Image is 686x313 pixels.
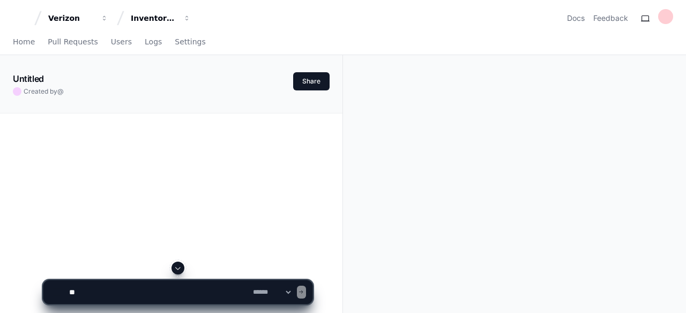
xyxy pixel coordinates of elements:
span: @ [57,87,64,95]
a: Home [13,30,35,55]
a: Settings [175,30,205,55]
h1: Untitled [13,72,44,85]
span: Created by [24,87,64,96]
a: Pull Requests [48,30,98,55]
a: Logs [145,30,162,55]
button: Share [293,72,330,90]
a: Docs [567,13,585,24]
span: Users [111,39,132,45]
button: Verizon [44,9,113,28]
a: Users [111,30,132,55]
button: Feedback [593,13,628,24]
span: Pull Requests [48,39,98,45]
span: Home [13,39,35,45]
div: Verizon [48,13,94,24]
span: Logs [145,39,162,45]
div: Inventory Management [131,13,177,24]
span: Settings [175,39,205,45]
button: Inventory Management [126,9,195,28]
